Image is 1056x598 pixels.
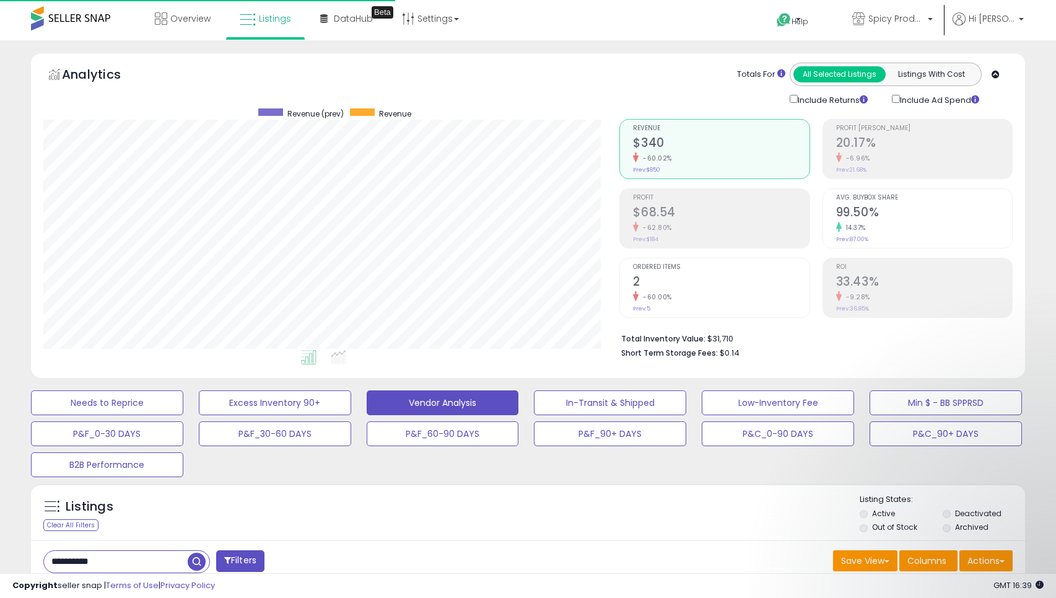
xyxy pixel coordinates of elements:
a: Privacy Policy [160,579,215,591]
h2: 20.17% [836,136,1012,152]
small: 14.37% [842,223,866,232]
h2: 99.50% [836,205,1012,222]
span: Revenue [633,125,809,132]
li: $31,710 [621,330,1003,345]
small: Prev: 87.00% [836,235,868,243]
span: DataHub [334,12,373,25]
button: P&F_0-30 DAYS [31,421,183,446]
button: Filters [216,550,264,572]
h2: 2 [633,275,809,291]
span: Hi [PERSON_NAME] [969,12,1015,25]
span: Profit [633,195,809,201]
button: B2B Performance [31,452,183,477]
button: P&C_90+ DAYS [870,421,1022,446]
div: Clear All Filters [43,519,98,531]
button: Needs to Reprice [31,390,183,415]
i: Get Help [776,12,792,28]
small: -60.02% [639,154,672,163]
b: Total Inventory Value: [621,333,705,344]
b: Short Term Storage Fees: [621,348,718,358]
button: P&F_60-90 DAYS [367,421,519,446]
button: Excess Inventory 90+ [199,390,351,415]
h2: $340 [633,136,809,152]
span: Help [792,16,808,27]
span: Overview [170,12,211,25]
small: Prev: 36.85% [836,305,869,312]
span: Revenue (prev) [287,108,344,119]
button: All Selected Listings [793,66,886,82]
a: Help [767,3,832,40]
span: Revenue [379,108,411,119]
span: Ordered Items [633,264,809,271]
small: -6.96% [842,154,870,163]
small: Prev: $184 [633,235,658,243]
div: Include Returns [780,92,883,107]
button: In-Transit & Shipped [534,390,686,415]
button: Min $ - BB SPPRSD [870,390,1022,415]
p: Listing States: [860,494,1025,506]
button: Low-Inventory Fee [702,390,854,415]
small: Prev: 5 [633,305,650,312]
span: $0.14 [720,347,740,359]
button: P&F_90+ DAYS [534,421,686,446]
strong: Copyright [12,579,58,591]
span: Profit [PERSON_NAME] [836,125,1012,132]
a: Hi [PERSON_NAME] [953,12,1024,40]
small: Prev: 21.68% [836,166,866,174]
div: Include Ad Spend [883,92,999,107]
span: Listings [259,12,291,25]
button: Vendor Analysis [367,390,519,415]
small: -62.80% [639,223,672,232]
div: Tooltip anchor [372,6,393,19]
h5: Analytics [62,66,145,86]
small: Prev: $850 [633,166,660,174]
div: Totals For [737,69,785,81]
span: Spicy Products [868,12,924,25]
h5: Listings [66,498,113,516]
button: P&F_30-60 DAYS [199,421,351,446]
h2: $68.54 [633,205,809,222]
small: -9.28% [842,292,870,302]
button: P&C_0-90 DAYS [702,421,854,446]
span: Avg. Buybox Share [836,195,1012,201]
button: Listings With Cost [885,66,977,82]
h2: 33.43% [836,275,1012,291]
small: -60.00% [639,292,672,302]
div: seller snap | | [12,580,215,592]
span: ROI [836,264,1012,271]
a: Terms of Use [106,579,159,591]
